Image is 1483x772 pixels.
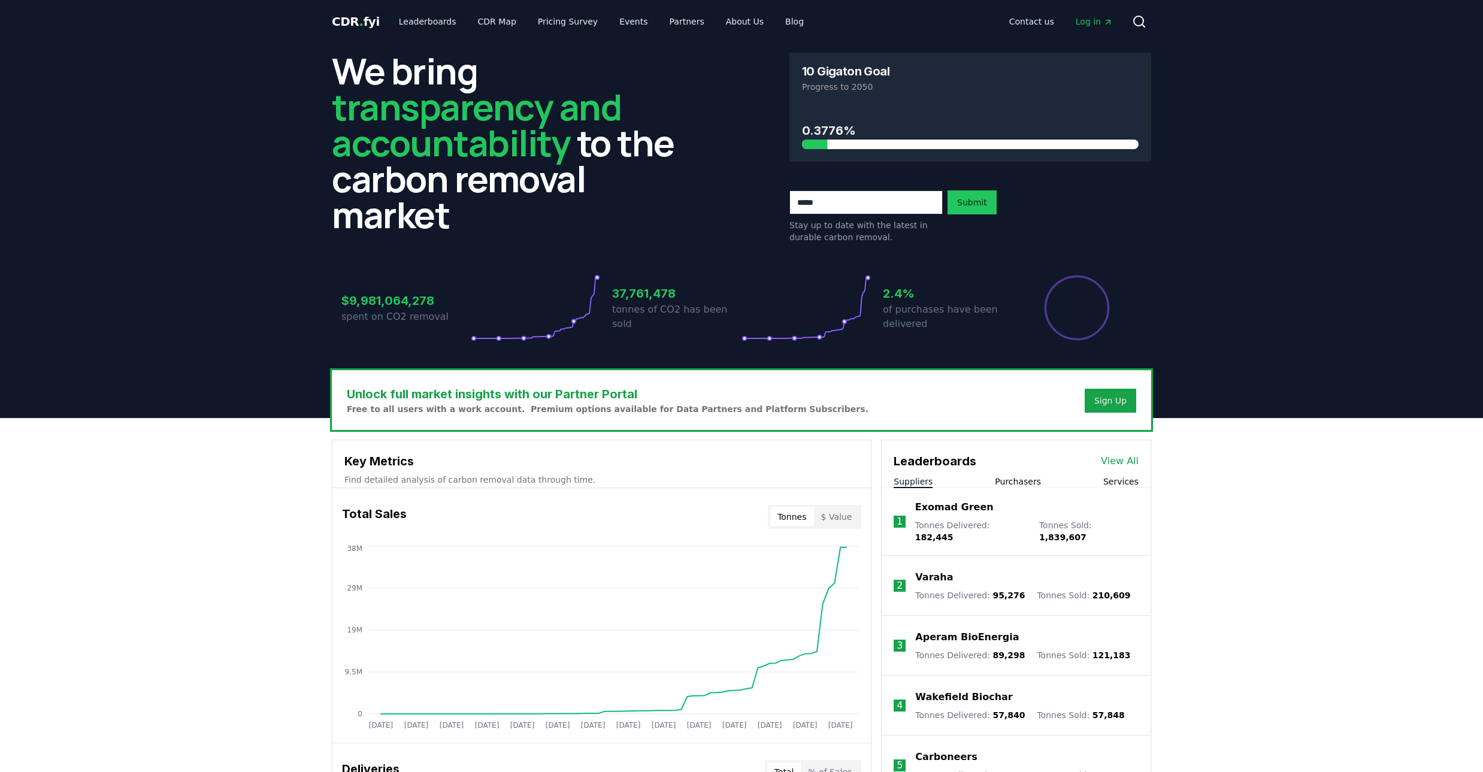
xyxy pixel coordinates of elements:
[612,284,741,302] h3: 37,761,478
[915,519,1027,543] p: Tonnes Delivered :
[347,385,868,403] h3: Unlock full market insights with our Partner Portal
[915,630,1019,644] a: Aperam BioEnergia
[992,650,1025,660] span: 89,298
[1066,11,1122,32] a: Log in
[722,721,747,729] tspan: [DATE]
[995,476,1041,488] button: Purchasers
[758,721,782,729] tspan: [DATE]
[915,709,1025,721] p: Tonnes Delivered :
[1039,532,1086,542] span: 1,839,607
[616,721,641,729] tspan: [DATE]
[883,284,1012,302] h3: 2.4%
[992,710,1025,720] span: 57,840
[389,11,466,32] a: Leaderboards
[369,721,394,729] tspan: [DATE]
[1043,274,1110,341] div: Percentage of sales delivered
[1076,16,1113,28] span: Log in
[897,514,903,529] p: 1
[475,721,500,729] tspan: [DATE]
[1037,649,1130,661] p: Tonnes Sold :
[716,11,773,32] a: About Us
[612,302,741,331] p: tonnes of CO2 has been sold
[347,584,362,592] tspan: 29M
[1101,454,1139,468] a: View All
[894,476,933,488] button: Suppliers
[468,11,526,32] a: CDR Map
[1094,395,1127,407] a: Sign Up
[897,638,903,653] p: 3
[915,649,1025,661] p: Tonnes Delivered :
[1085,389,1136,413] button: Sign Up
[814,507,859,526] button: $ Value
[359,14,364,29] span: .
[345,668,362,676] tspan: 9.5M
[440,721,464,729] tspan: [DATE]
[332,53,694,232] h2: We bring to the carbon removal market
[802,122,1139,140] h3: 0.3776%
[948,190,997,214] button: Submit
[883,302,1012,331] p: of purchases have been delivered
[1092,710,1125,720] span: 57,848
[347,626,362,634] tspan: 19M
[652,721,676,729] tspan: [DATE]
[1092,591,1131,600] span: 210,609
[1092,650,1131,660] span: 121,183
[992,591,1025,600] span: 95,276
[915,589,1025,601] p: Tonnes Delivered :
[915,500,994,514] a: Exomad Green
[546,721,570,729] tspan: [DATE]
[1039,519,1139,543] p: Tonnes Sold :
[1103,476,1139,488] button: Services
[341,292,471,310] h3: $9,981,064,278
[1037,589,1130,601] p: Tonnes Sold :
[789,219,943,243] p: Stay up to date with the latest in durable carbon removal.
[358,710,362,718] tspan: 0
[347,544,362,553] tspan: 38M
[389,11,813,32] nav: Main
[915,690,1012,704] a: Wakefield Biochar
[510,721,535,729] tspan: [DATE]
[344,474,859,486] p: Find detailed analysis of carbon removal data through time.
[342,505,407,529] h3: Total Sales
[776,11,813,32] a: Blog
[894,452,976,470] h3: Leaderboards
[828,721,853,729] tspan: [DATE]
[332,14,380,29] span: CDR fyi
[344,452,859,470] h3: Key Metrics
[915,570,953,585] a: Varaha
[341,310,471,324] p: spent on CO2 removal
[802,65,889,77] h3: 10 Gigaton Goal
[793,721,818,729] tspan: [DATE]
[332,13,380,30] a: CDR.fyi
[897,698,903,713] p: 4
[660,11,714,32] a: Partners
[915,750,977,764] a: Carboneers
[802,81,1139,93] p: Progress to 2050
[770,507,813,526] button: Tonnes
[915,532,954,542] span: 182,445
[332,82,621,167] span: transparency and accountability
[528,11,607,32] a: Pricing Survey
[687,721,712,729] tspan: [DATE]
[610,11,657,32] a: Events
[1037,709,1124,721] p: Tonnes Sold :
[404,721,429,729] tspan: [DATE]
[1000,11,1064,32] a: Contact us
[897,579,903,593] p: 2
[581,721,606,729] tspan: [DATE]
[347,403,868,415] p: Free to all users with a work account. Premium options available for Data Partners and Platform S...
[1000,11,1122,32] nav: Main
